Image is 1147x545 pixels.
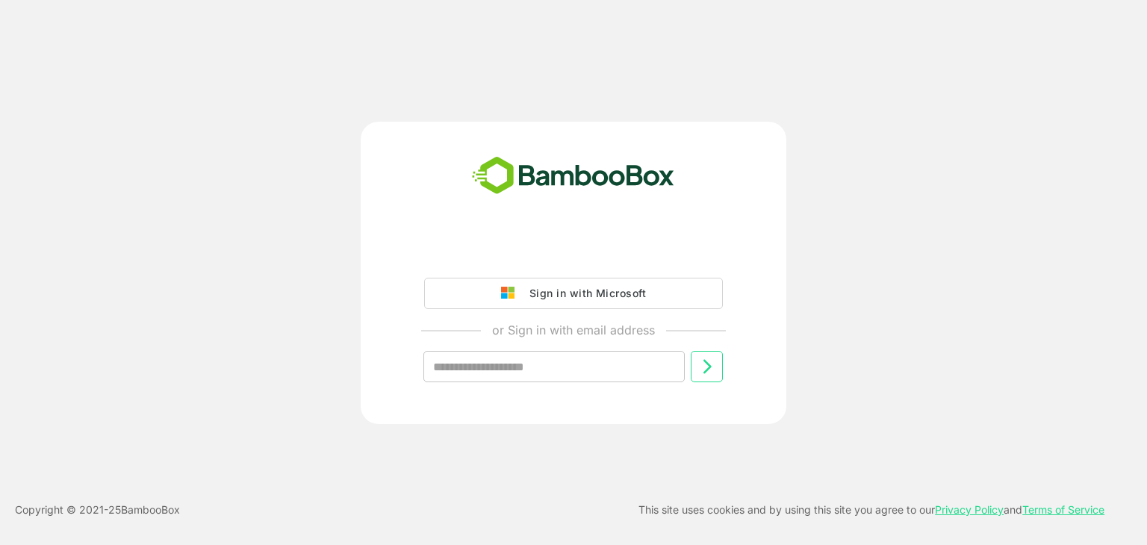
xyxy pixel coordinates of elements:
[638,501,1104,519] p: This site uses cookies and by using this site you agree to our and
[492,321,655,339] p: or Sign in with email address
[464,152,683,201] img: bamboobox
[501,287,522,300] img: google
[424,278,723,309] button: Sign in with Microsoft
[15,501,180,519] p: Copyright © 2021- 25 BambooBox
[1022,503,1104,516] a: Terms of Service
[522,284,646,303] div: Sign in with Microsoft
[935,503,1004,516] a: Privacy Policy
